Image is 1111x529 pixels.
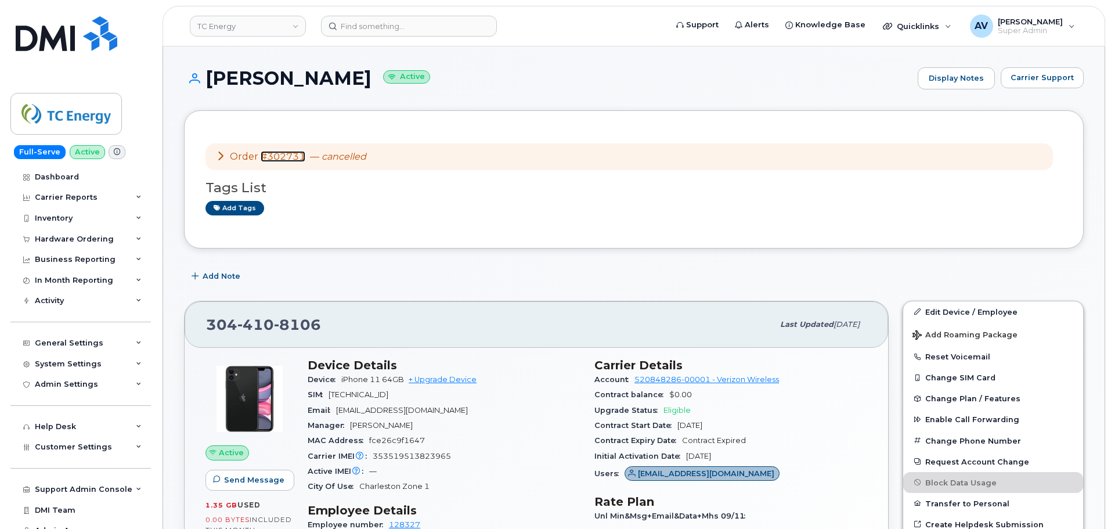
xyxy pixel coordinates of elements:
[903,409,1083,430] button: Enable Call Forwarding
[1001,67,1084,88] button: Carrier Support
[669,390,692,399] span: $0.00
[663,406,691,415] span: Eligible
[1060,478,1102,520] iframe: Messenger Launcher
[594,436,682,445] span: Contract Expiry Date
[203,271,240,282] span: Add Note
[903,346,1083,367] button: Reset Voicemail
[308,375,341,384] span: Device
[1011,72,1074,83] span: Carrier Support
[594,358,867,372] h3: Carrier Details
[834,320,860,329] span: [DATE]
[184,266,250,287] button: Add Note
[205,501,237,509] span: 1.35 GB
[184,68,912,88] h1: [PERSON_NAME]
[594,406,663,415] span: Upgrade Status
[230,151,258,162] span: Order
[237,316,274,333] span: 410
[594,469,625,478] span: Users
[903,472,1083,493] button: Block Data Usage
[308,503,580,517] h3: Employee Details
[261,151,305,162] a: #302731
[205,516,250,524] span: 0.00 Bytes
[215,364,284,434] img: iPhone_11.jpg
[903,388,1083,409] button: Change Plan / Features
[308,358,580,372] h3: Device Details
[912,330,1018,341] span: Add Roaming Package
[594,512,751,520] span: Unl Min&Msg+Email&Data+Mhs 09/11
[409,375,477,384] a: + Upgrade Device
[594,452,686,460] span: Initial Activation Date
[594,495,867,509] h3: Rate Plan
[369,467,377,476] span: —
[682,436,746,445] span: Contract Expired
[308,421,350,430] span: Manager
[308,452,373,460] span: Carrier IMEI
[322,151,366,162] em: cancelled
[308,436,369,445] span: MAC Address
[308,467,369,476] span: Active IMEI
[903,322,1083,346] button: Add Roaming Package
[383,70,430,84] small: Active
[634,375,779,384] a: 520848286-00001 - Verizon Wireless
[903,367,1083,388] button: Change SIM Card
[308,390,329,399] span: SIM
[341,375,404,384] span: iPhone 11 64GB
[903,493,1083,514] button: Transfer to Personal
[594,390,669,399] span: Contract balance
[638,468,774,479] span: [EMAIL_ADDRESS][DOMAIN_NAME]
[237,501,261,509] span: used
[350,421,413,430] span: [PERSON_NAME]
[274,316,321,333] span: 8106
[925,394,1020,403] span: Change Plan / Features
[594,421,677,430] span: Contract Start Date
[677,421,702,430] span: [DATE]
[336,406,468,415] span: [EMAIL_ADDRESS][DOMAIN_NAME]
[903,301,1083,322] a: Edit Device / Employee
[594,375,634,384] span: Account
[310,151,366,162] span: —
[625,469,780,478] a: [EMAIL_ADDRESS][DOMAIN_NAME]
[206,316,321,333] span: 304
[780,320,834,329] span: Last updated
[308,406,336,415] span: Email
[686,452,711,460] span: [DATE]
[369,436,425,445] span: fce26c9f1647
[389,520,420,529] a: 128327
[205,181,1062,195] h3: Tags List
[205,201,264,215] a: Add tags
[205,470,294,491] button: Send Message
[903,451,1083,472] button: Request Account Change
[373,452,451,460] span: 353519513823965
[224,474,284,485] span: Send Message
[308,482,359,491] span: City Of Use
[925,415,1019,424] span: Enable Call Forwarding
[329,390,388,399] span: [TECHNICAL_ID]
[903,430,1083,451] button: Change Phone Number
[359,482,430,491] span: Charleston Zone 1
[219,447,244,458] span: Active
[918,67,995,89] a: Display Notes
[308,520,389,529] span: Employee number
